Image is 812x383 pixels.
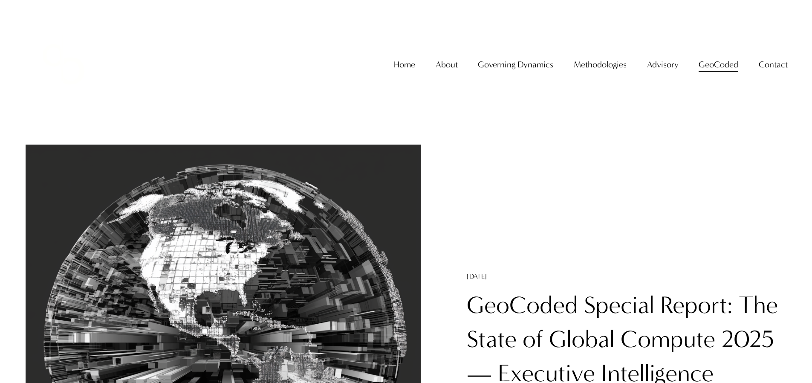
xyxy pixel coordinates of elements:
span: Contact [759,57,788,73]
span: Advisory [647,57,679,73]
span: Methodologies [574,57,627,73]
a: folder dropdown [574,56,627,73]
a: folder dropdown [647,56,679,73]
a: folder dropdown [478,56,553,73]
span: GeoCoded [699,57,738,73]
img: Christopher Sanchez &amp; Co. [24,25,103,104]
time: [DATE] [467,273,487,280]
span: Governing Dynamics [478,57,553,73]
a: Home [394,56,415,73]
a: folder dropdown [759,56,788,73]
a: folder dropdown [699,56,738,73]
a: folder dropdown [436,56,458,73]
span: About [436,57,458,73]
